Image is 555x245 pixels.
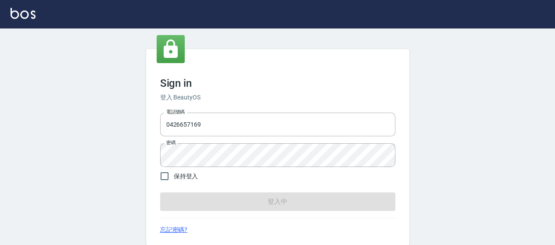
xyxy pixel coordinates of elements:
h3: Sign in [160,77,395,89]
img: Logo [11,8,36,19]
label: 密碼 [166,139,175,146]
label: 電話號碼 [166,109,185,115]
span: 保持登入 [174,172,198,181]
h6: 登入 BeautyOS [160,93,395,102]
a: 忘記密碼? [160,225,188,234]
